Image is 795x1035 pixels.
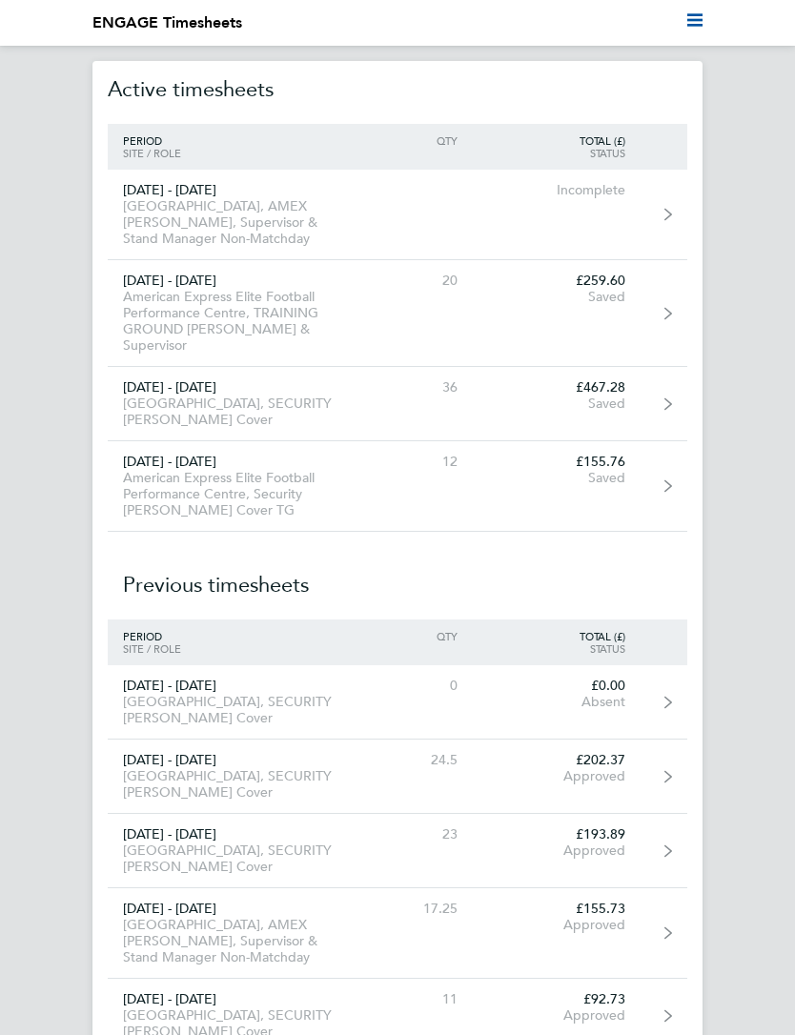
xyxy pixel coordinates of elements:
span: Period [123,133,162,148]
div: [DATE] - [DATE] [108,901,363,917]
div: [GEOGRAPHIC_DATA], SECURITY [PERSON_NAME] Cover [108,842,363,875]
div: Status [473,642,641,655]
div: £155.73 [473,901,641,917]
div: Total (£) [473,630,641,642]
div: Site / Role [108,642,363,655]
div: £155.76 [473,454,641,470]
div: [GEOGRAPHIC_DATA], AMEX [PERSON_NAME], Supervisor & Stand Manager Non-Matchday [108,917,363,965]
div: 23 [363,826,474,842]
div: [DATE] - [DATE] [108,454,363,470]
div: 36 [363,379,474,396]
div: Qty [363,630,474,642]
span: Period [123,629,162,643]
div: Saved [473,470,641,486]
a: [DATE] - [DATE][GEOGRAPHIC_DATA], AMEX [PERSON_NAME], Supervisor & Stand Manager Non-Matchday17.2... [108,888,687,979]
div: Approved [473,1007,641,1024]
a: [DATE] - [DATE][GEOGRAPHIC_DATA], SECURITY [PERSON_NAME] Cover36£467.28Saved [108,367,687,441]
div: Approved [473,917,641,933]
div: [DATE] - [DATE] [108,752,363,768]
div: [DATE] - [DATE] [108,273,363,289]
div: £193.89 [473,826,641,842]
div: American Express Elite Football Performance Centre, Security [PERSON_NAME] Cover TG [108,470,363,518]
h2: Previous timesheets [108,532,687,619]
div: Incomplete [473,182,641,198]
a: [DATE] - [DATE][GEOGRAPHIC_DATA], AMEX [PERSON_NAME], Supervisor & Stand Manager Non-MatchdayInco... [108,170,687,260]
div: Absent [473,694,641,710]
div: [DATE] - [DATE] [108,826,363,842]
div: £259.60 [473,273,641,289]
div: [DATE] - [DATE] [108,182,363,198]
div: Saved [473,289,641,305]
div: 24.5 [363,752,474,768]
div: [GEOGRAPHIC_DATA], SECURITY [PERSON_NAME] Cover [108,396,363,428]
div: 0 [363,678,474,694]
a: [DATE] - [DATE][GEOGRAPHIC_DATA], SECURITY [PERSON_NAME] Cover24.5£202.37Approved [108,740,687,814]
div: 17.25 [363,901,474,917]
div: Total (£) [473,134,641,147]
div: 20 [363,273,474,289]
div: £0.00 [473,678,641,694]
div: American Express Elite Football Performance Centre, TRAINING GROUND [PERSON_NAME] & Supervisor [108,289,363,354]
div: £467.28 [473,379,641,396]
div: [GEOGRAPHIC_DATA], SECURITY [PERSON_NAME] Cover [108,768,363,801]
div: [DATE] - [DATE] [108,991,363,1007]
div: Approved [473,842,641,859]
a: [DATE] - [DATE][GEOGRAPHIC_DATA], SECURITY [PERSON_NAME] Cover0£0.00Absent [108,665,687,740]
div: Approved [473,768,641,784]
a: [DATE] - [DATE]American Express Elite Football Performance Centre, Security [PERSON_NAME] Cover T... [108,441,687,532]
a: [DATE] - [DATE]American Express Elite Football Performance Centre, TRAINING GROUND [PERSON_NAME] ... [108,260,687,367]
h2: Active timesheets [108,55,687,124]
li: ENGAGE Timesheets [92,11,242,34]
div: 12 [363,454,474,470]
div: £202.37 [473,752,641,768]
div: [GEOGRAPHIC_DATA], SECURITY [PERSON_NAME] Cover [108,694,363,726]
div: Saved [473,396,641,412]
div: [GEOGRAPHIC_DATA], AMEX [PERSON_NAME], Supervisor & Stand Manager Non-Matchday [108,198,363,247]
div: £92.73 [473,991,641,1007]
div: Qty [363,134,474,147]
div: [DATE] - [DATE] [108,379,363,396]
div: Site / Role [108,147,363,159]
a: [DATE] - [DATE][GEOGRAPHIC_DATA], SECURITY [PERSON_NAME] Cover23£193.89Approved [108,814,687,888]
div: Status [473,147,641,159]
div: 11 [363,991,474,1007]
div: [DATE] - [DATE] [108,678,363,694]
